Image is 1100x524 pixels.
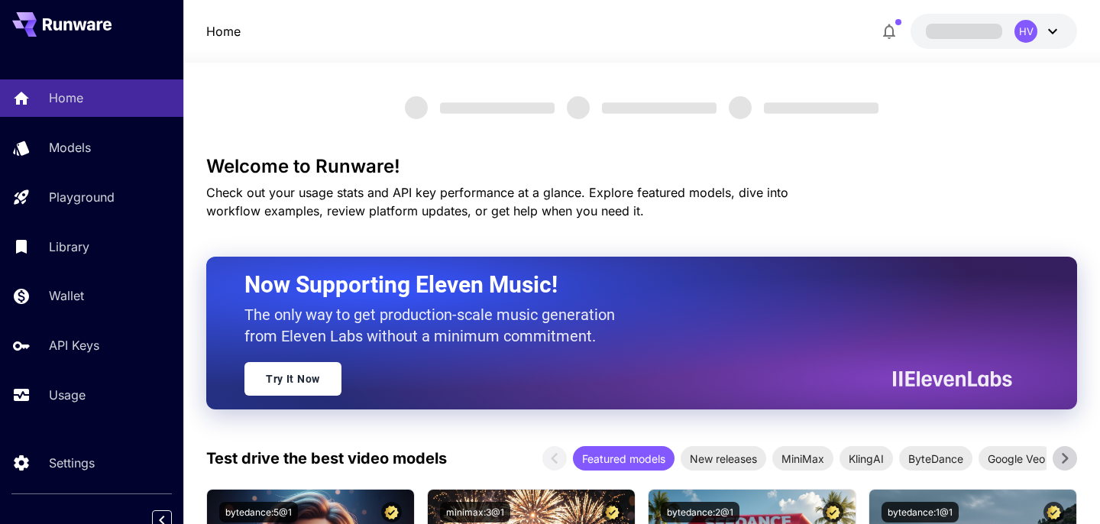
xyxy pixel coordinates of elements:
button: bytedance:2@1 [661,502,739,522]
span: MiniMax [772,451,833,467]
div: HV [1014,20,1037,43]
button: Certified Model – Vetted for best performance and includes a commercial license. [823,502,843,522]
p: Wallet [49,286,84,305]
p: Models [49,138,91,157]
p: API Keys [49,336,99,354]
span: Check out your usage stats and API key performance at a glance. Explore featured models, dive int... [206,185,788,218]
button: minimax:3@1 [440,502,510,522]
p: Test drive the best video models [206,447,447,470]
p: The only way to get production-scale music generation from Eleven Labs without a minimum commitment. [244,304,626,347]
p: Playground [49,188,115,206]
p: Settings [49,454,95,472]
div: ByteDance [899,446,972,471]
a: Home [206,22,241,40]
nav: breadcrumb [206,22,241,40]
button: Certified Model – Vetted for best performance and includes a commercial license. [1043,502,1064,522]
div: MiniMax [772,446,833,471]
div: Google Veo [979,446,1054,471]
div: Featured models [573,446,675,471]
div: New releases [681,446,766,471]
div: KlingAI [840,446,893,471]
span: Google Veo [979,451,1054,467]
span: KlingAI [840,451,893,467]
button: HV [911,14,1077,49]
button: bytedance:1@1 [882,502,959,522]
button: Certified Model – Vetted for best performance and includes a commercial license. [602,502,623,522]
button: bytedance:5@1 [219,502,298,522]
h2: Now Supporting Eleven Music! [244,270,1001,299]
button: Certified Model – Vetted for best performance and includes a commercial license. [381,502,402,522]
p: Home [49,89,83,107]
a: Try It Now [244,362,341,396]
span: New releases [681,451,766,467]
p: Usage [49,386,86,404]
span: Featured models [573,451,675,467]
p: Library [49,238,89,256]
span: ByteDance [899,451,972,467]
h3: Welcome to Runware! [206,156,1077,177]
